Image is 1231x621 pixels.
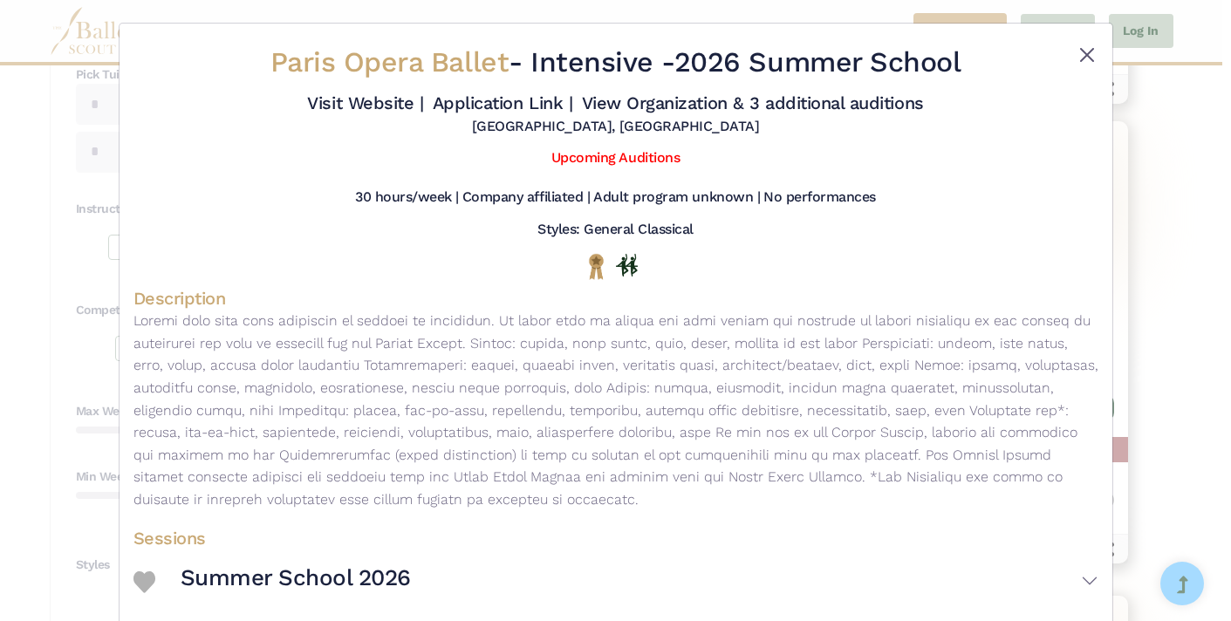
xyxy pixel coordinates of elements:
h4: Sessions [133,527,1098,549]
h5: No performances [763,188,876,207]
h5: 30 hours/week | [355,188,459,207]
a: Upcoming Auditions [551,149,680,166]
h3: Summer School 2026 [181,563,411,593]
h5: [GEOGRAPHIC_DATA], [GEOGRAPHIC_DATA] [472,118,760,136]
img: In Person [616,254,638,276]
h5: Styles: General Classical [537,221,694,239]
a: Visit Website | [307,92,423,113]
h5: Adult program unknown | [593,188,760,207]
span: Paris Opera Ballet [270,45,509,78]
a: View Organization & 3 additional auditions [582,92,924,113]
img: National [585,253,607,280]
button: Summer School 2026 [181,556,1098,607]
img: Heart [133,571,155,593]
h5: Company affiliated | [462,188,590,207]
p: Loremi dolo sita cons adipiscin el seddoei te incididun. Ut labor etdo ma aliqua eni admi veniam ... [133,310,1098,510]
button: Close [1077,44,1098,65]
h4: Description [133,287,1098,310]
h2: - 2026 Summer School [214,44,1018,81]
span: Intensive - [530,45,674,78]
a: Application Link | [433,92,572,113]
